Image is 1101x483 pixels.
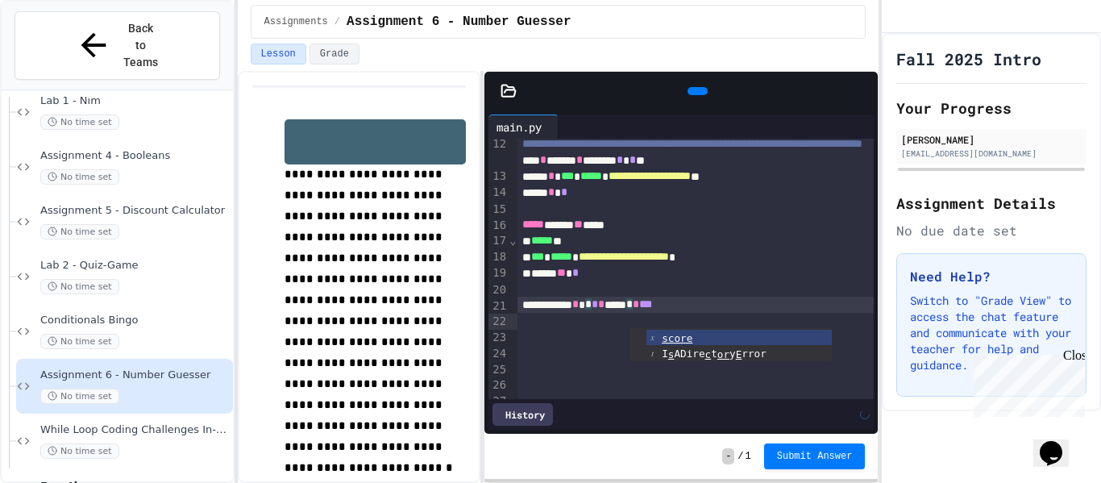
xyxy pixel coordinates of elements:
div: 19 [488,265,509,281]
h1: Fall 2025 Intro [896,48,1041,70]
div: 22 [488,314,509,330]
span: No time set [40,443,119,459]
h2: Your Progress [896,97,1086,119]
button: Submit Answer [764,443,866,469]
div: [PERSON_NAME] [901,132,1082,147]
span: Lab 1 - Nim [40,94,230,108]
span: / [737,450,743,463]
div: 27 [488,393,509,410]
div: [EMAIL_ADDRESS][DOMAIN_NAME] [901,148,1082,160]
span: score [662,332,692,344]
span: / [334,15,340,28]
span: Lab 2 - Quiz-Game [40,259,230,273]
span: While Loop Coding Challenges In-Class [40,423,230,437]
span: s [668,348,675,360]
div: 17 [488,233,509,249]
span: E [736,348,742,360]
span: Conditionals Bingo [40,314,230,327]
div: 16 [488,218,509,234]
span: Assignment 5 - Discount Calculator [40,204,230,218]
iframe: chat widget [967,348,1085,417]
div: 18 [488,249,509,265]
span: 1 [746,450,751,463]
div: 23 [488,330,509,346]
div: 20 [488,282,509,298]
span: Assignment 4 - Booleans [40,149,230,163]
span: Assignment 6 - Number Guesser [347,12,571,31]
ul: Completions [630,328,832,361]
div: History [492,403,553,426]
div: No due date set [896,221,1086,240]
span: - [722,448,734,464]
span: Back to Teams [122,20,160,71]
span: or [717,348,729,360]
h2: Assignment Details [896,192,1086,214]
div: 15 [488,202,509,218]
span: c [705,348,712,360]
button: Grade [310,44,359,65]
h3: Need Help? [910,267,1073,286]
span: No time set [40,224,119,239]
button: Back to Teams [15,11,220,80]
span: Assignments [264,15,328,28]
div: main.py [488,119,550,135]
div: 12 [488,136,509,169]
div: 14 [488,185,509,201]
span: No time set [40,334,119,349]
span: No time set [40,389,119,404]
div: main.py [488,115,559,139]
div: 25 [488,362,509,378]
div: 13 [488,169,509,185]
span: No time set [40,169,119,185]
span: Submit Answer [777,450,853,463]
div: 21 [488,298,509,314]
iframe: chat widget [1033,418,1085,467]
button: Lesson [251,44,306,65]
div: 24 [488,346,509,362]
span: I ADire t y rror [662,348,767,360]
span: Fold line [509,234,517,247]
span: No time set [40,115,119,130]
div: Chat with us now!Close [6,6,111,102]
p: Switch to "Grade View" to access the chat feature and communicate with your teacher for help and ... [910,293,1073,373]
span: Assignment 6 - Number Guesser [40,368,230,382]
span: No time set [40,279,119,294]
div: 26 [488,377,509,393]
